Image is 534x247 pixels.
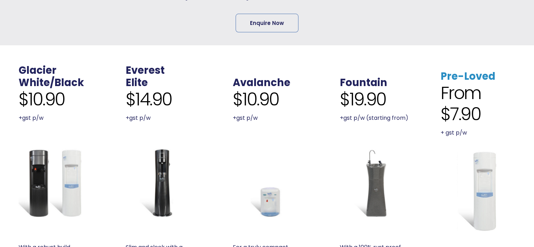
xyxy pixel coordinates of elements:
[19,89,65,110] span: $10.90
[233,63,236,77] span: .
[19,76,84,90] a: White/Black
[126,113,195,123] p: +gst p/w
[340,148,409,217] a: Fountain
[126,148,195,217] a: Everest Elite
[19,113,87,123] p: +gst p/w
[340,113,409,123] p: +gst p/w (starting from)
[233,113,302,123] p: +gst p/w
[441,83,522,125] span: From $7.90
[233,89,279,110] span: $10.90
[233,76,290,90] a: Avalanche
[126,89,172,110] span: $14.90
[236,14,298,32] a: Enquire Now
[340,89,386,110] span: $19.90
[19,63,57,77] a: Glacier
[233,148,302,217] a: Avalanche
[340,76,387,90] a: Fountain
[19,148,87,217] a: Glacier White or Black
[488,201,524,237] iframe: Chatbot
[126,63,165,77] a: Everest
[126,76,148,90] a: Elite
[340,63,343,77] span: .
[441,150,522,232] a: Refurbished
[441,69,495,83] a: Pre-Loved
[441,128,522,138] p: + gst p/w
[441,57,443,71] span: .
